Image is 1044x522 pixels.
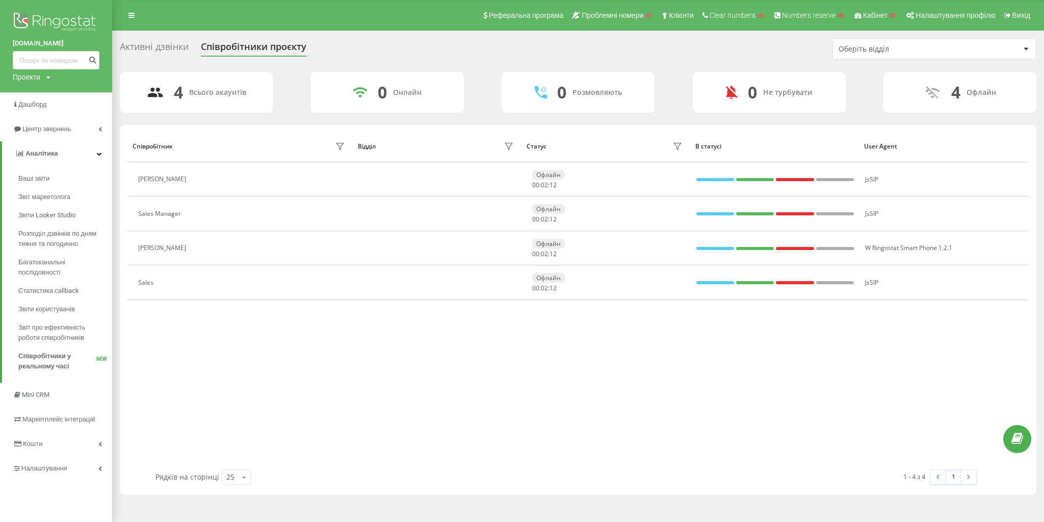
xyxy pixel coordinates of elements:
a: Звіт маркетолога [18,188,112,206]
span: Статистика callback [18,286,79,296]
span: Кабінет [863,11,888,19]
div: Статус [527,143,546,150]
a: Багатоканальні послідовності [18,253,112,282]
span: Маркетплейс інтеграцій [22,415,95,423]
div: Активні дзвінки [120,41,189,57]
a: Розподіл дзвінків по дням тижня та погодинно [18,225,112,253]
span: 12 [550,284,557,292]
span: W Ringostat Smart Phone 1.2.1 [865,243,952,252]
div: : : [532,285,557,292]
div: Офлайн [532,273,565,283]
span: Налаштування [21,464,67,472]
span: Ваші звіти [18,173,49,184]
span: 02 [541,284,548,292]
div: Sales [138,279,156,286]
span: 12 [550,181,557,189]
a: Звіти користувачів [18,300,112,318]
span: Аналiтика [25,150,58,157]
span: Багатоканальні послідовності [18,257,107,278]
div: Співробітники проєкту [201,41,306,57]
div: Онлайн [393,88,422,97]
span: Clear numbers [710,11,755,19]
span: 02 [541,215,548,223]
div: User Agent [864,143,1023,150]
div: Офлайн [967,88,996,97]
div: Розмовляють [572,88,622,97]
div: : : [532,182,557,189]
span: 00 [532,181,539,189]
div: Sales Manager [138,210,184,217]
div: 0 [378,83,387,102]
a: Аналiтика [2,141,112,166]
a: Співробітники у реальному часіNEW [18,347,112,376]
span: Звіти користувачів [18,304,75,314]
span: JsSIP [865,175,878,184]
span: 00 [532,215,539,223]
div: Не турбувати [763,88,813,97]
div: Офлайн [532,204,565,214]
div: 1 - 4 з 4 [903,471,925,482]
span: Клієнти [669,11,694,19]
a: [DOMAIN_NAME] [13,38,99,48]
div: 4 [951,83,960,102]
span: Звіт про ефективність роботи співробітників [18,322,107,343]
span: 00 [532,284,539,292]
span: JsSIP [865,278,878,287]
div: Всього акаунтів [189,88,246,97]
span: Центр звернень [22,125,71,133]
span: 00 [532,250,539,258]
input: Пошук за номером [13,51,99,69]
a: Статистика callback [18,282,112,300]
div: В статусі [695,143,854,150]
span: 02 [541,250,548,258]
div: Оберіть відділ [839,45,960,54]
span: Numbers reserve [782,11,836,19]
span: Налаштування профілю [916,11,995,19]
div: Офлайн [532,170,565,180]
span: 02 [541,181,548,189]
div: : : [532,251,557,258]
span: Кошти [23,440,42,448]
div: [PERSON_NAME] [138,176,189,183]
div: Офлайн [532,239,565,248]
a: Звіт про ефективність роботи співробітників [18,318,112,347]
div: 0 [557,83,566,102]
div: 4 [174,83,183,102]
span: Проблемні номери [582,11,643,19]
div: Співробітник [133,143,173,150]
span: Рядків на сторінці [155,472,219,482]
span: Дашборд [18,101,47,108]
span: Розподіл дзвінків по дням тижня та погодинно [18,229,107,249]
div: Проекти [13,72,40,82]
span: Mini CRM [22,391,49,399]
a: Звіти Looker Studio [18,206,112,225]
span: Співробітники у реальному часі [18,351,96,371]
a: Ваші звіти [18,169,112,188]
div: : : [532,216,557,223]
span: Звіти Looker Studio [18,210,75,220]
div: 0 [748,83,757,102]
span: Вихід [1012,11,1030,19]
span: 12 [550,215,557,223]
div: Відділ [358,143,376,150]
span: 12 [550,250,557,258]
span: Звіт маркетолога [18,192,70,202]
span: JsSIP [865,209,878,218]
div: 25 [226,472,234,482]
div: [PERSON_NAME] [138,244,189,252]
img: Ringostat logo [13,10,99,36]
a: 1 [946,470,961,484]
span: Реферальна програма [489,11,564,19]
